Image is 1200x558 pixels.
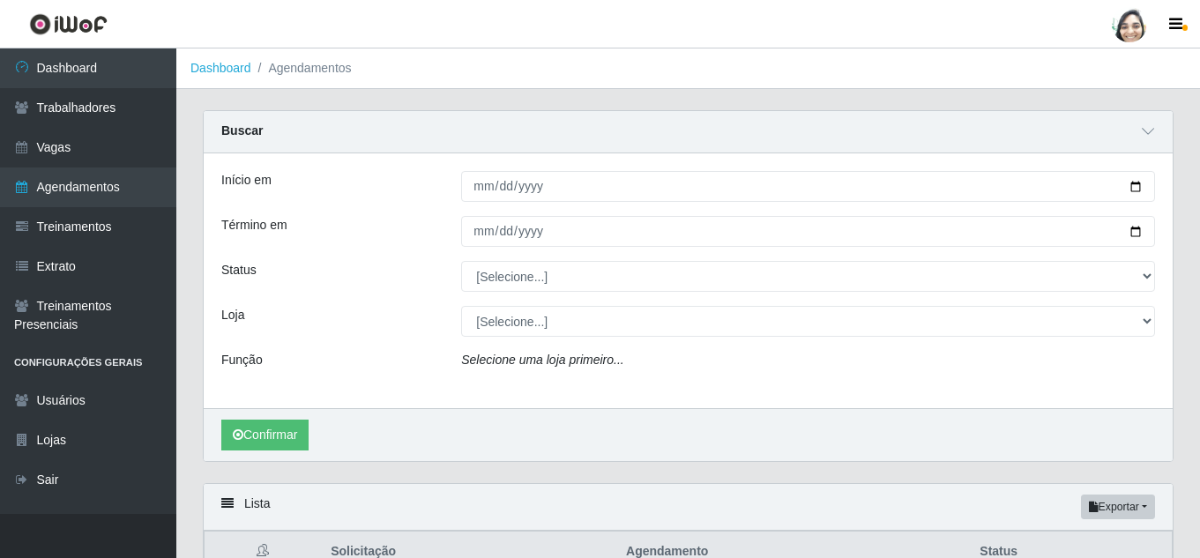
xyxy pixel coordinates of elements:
[176,48,1200,89] nav: breadcrumb
[461,171,1155,202] input: 00/00/0000
[221,351,263,369] label: Função
[461,216,1155,247] input: 00/00/0000
[221,420,309,450] button: Confirmar
[461,353,623,367] i: Selecione uma loja primeiro...
[190,61,251,75] a: Dashboard
[221,123,263,138] strong: Buscar
[1081,495,1155,519] button: Exportar
[221,261,257,279] label: Status
[29,13,108,35] img: CoreUI Logo
[204,484,1173,531] div: Lista
[221,216,287,234] label: Término em
[221,306,244,324] label: Loja
[251,59,352,78] li: Agendamentos
[221,171,272,190] label: Início em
